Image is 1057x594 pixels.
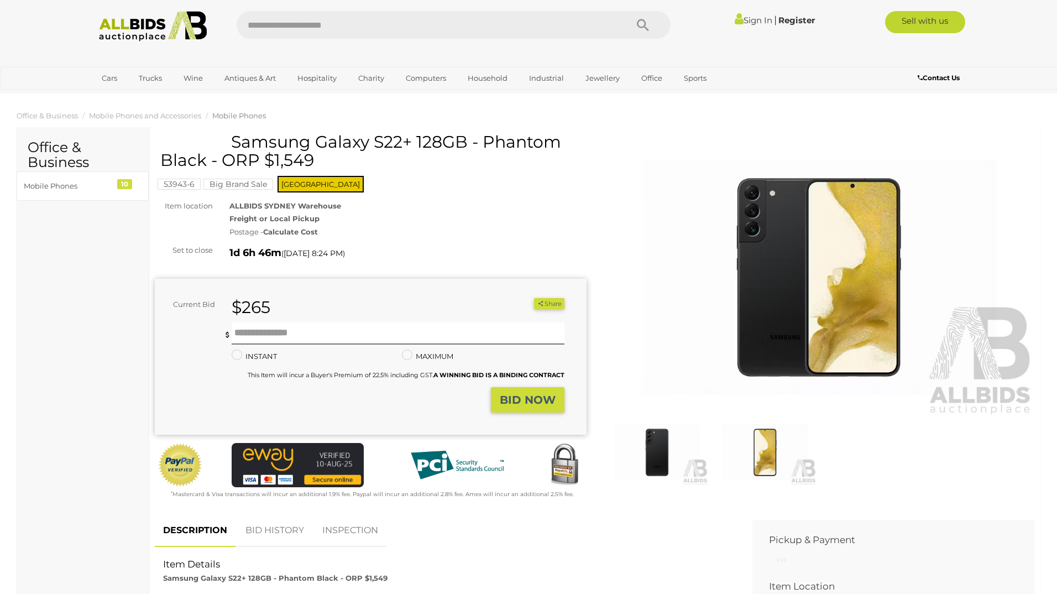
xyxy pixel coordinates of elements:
a: Cars [95,69,124,87]
a: Office & Business [17,111,78,120]
label: INSTANT [232,350,277,363]
a: Computers [399,69,453,87]
img: PCI DSS compliant [402,443,512,487]
strong: Calculate Cost [263,227,318,236]
a: Mobile Phones [212,111,266,120]
a: Wine [176,69,210,87]
a: Big Brand Sale [203,180,273,189]
a: Antiques & Art [217,69,283,87]
strong: 1d 6h 46m [229,247,281,259]
a: INSPECTION [314,514,386,547]
mark: Big Brand Sale [203,179,273,190]
img: Samsung Galaxy S22+ 128GB - Phantom Black - ORP $1,549 [714,419,816,485]
a: Jewellery [578,69,627,87]
a: BID HISTORY [237,514,312,547]
h2: Pickup & Payment [769,535,1002,545]
a: Charity [351,69,391,87]
a: Sign In [735,15,772,25]
h2: Office & Business [28,140,138,170]
div: 10 [117,179,132,189]
img: small-loading.gif [777,557,786,563]
h2: Item Location [769,581,1002,592]
strong: BID NOW [500,393,556,407]
small: Mastercard & Visa transactions will incur an additional 1.9% fee. Paypal will incur an additional... [171,491,574,498]
img: eWAY Payment Gateway [232,443,364,487]
a: Household [461,69,515,87]
span: | [774,14,777,26]
li: Watch this item [521,298,532,309]
span: ( ) [281,249,345,258]
strong: ALLBIDS SYDNEY Warehouse [229,201,341,210]
strong: Freight or Local Pickup [229,214,320,223]
strong: Samsung Galaxy S22+ 128GB - Phantom Black - ORP $1,549 [163,574,388,582]
a: DESCRIPTION [155,514,236,547]
strong: $265 [232,297,270,317]
b: A WINNING BID IS A BINDING CONTRACT [433,371,564,379]
a: Industrial [522,69,571,87]
a: Mobile Phones 10 [17,171,149,201]
small: This Item will incur a Buyer's Premium of 22.5% including GST. [248,371,564,379]
a: Contact Us [918,72,962,84]
img: Secured by Rapid SSL [542,443,587,487]
div: Postage - [229,226,587,238]
div: Set to close [146,244,221,257]
div: Item location [146,200,221,212]
img: Official PayPal Seal [158,443,203,487]
mark: 53943-6 [158,179,201,190]
a: Trucks [132,69,169,87]
a: [GEOGRAPHIC_DATA] [95,87,187,106]
a: Sports [677,69,714,87]
a: Mobile Phones and Accessories [89,111,201,120]
button: BID NOW [491,387,564,413]
div: Mobile Phones [24,180,115,192]
img: Samsung Galaxy S22+ 128GB - Phantom Black - ORP $1,549 [606,419,708,485]
img: Allbids.com.au [93,11,213,41]
a: Sell with us [885,11,965,33]
img: Samsung Galaxy S22+ 128GB - Phantom Black - ORP $1,549 [603,138,1035,416]
button: Share [534,298,564,310]
div: Current Bid [155,298,223,311]
a: Register [778,15,815,25]
b: Contact Us [918,74,960,82]
button: Search [615,11,671,39]
a: 53943-6 [158,180,201,189]
span: [GEOGRAPHIC_DATA] [278,176,364,192]
h1: Samsung Galaxy S22+ 128GB - Phantom Black - ORP $1,549 [160,133,584,169]
a: Hospitality [290,69,344,87]
a: Office [634,69,669,87]
label: MAXIMUM [402,350,453,363]
span: [DATE] 8:24 PM [284,248,343,258]
h2: Item Details [163,559,728,570]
